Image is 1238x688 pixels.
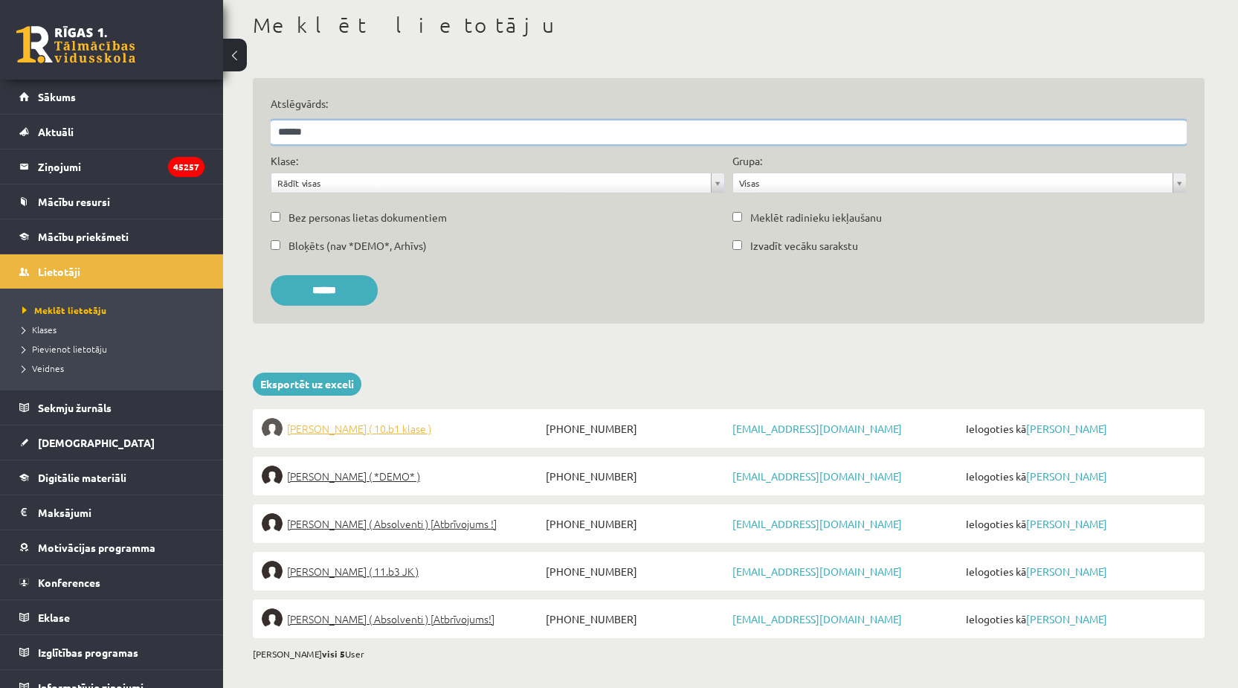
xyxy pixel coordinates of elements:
[22,303,208,317] a: Meklēt lietotāju
[262,513,542,534] a: [PERSON_NAME] ( Absolventi ) [Atbrīvojums !]
[22,323,208,336] a: Klases
[262,466,542,486] a: [PERSON_NAME] ( *DEMO* )
[22,324,57,335] span: Klases
[16,26,135,63] a: Rīgas 1. Tālmācības vidusskola
[38,436,155,449] span: [DEMOGRAPHIC_DATA]
[733,173,1186,193] a: Visas
[19,530,204,565] a: Motivācijas programma
[271,96,1187,112] label: Atslēgvārds:
[38,265,80,278] span: Lietotāji
[262,561,542,582] a: [PERSON_NAME] ( 11.b3 JK )
[1026,565,1107,578] a: [PERSON_NAME]
[19,80,204,114] a: Sākums
[19,495,204,530] a: Maksājumi
[38,230,129,243] span: Mācību priekšmeti
[38,495,204,530] legend: Maksājumi
[1026,517,1107,530] a: [PERSON_NAME]
[22,361,208,375] a: Veidnes
[542,513,729,534] span: [PHONE_NUMBER]
[1026,612,1107,626] a: [PERSON_NAME]
[322,648,345,660] b: visi 5
[19,184,204,219] a: Mācību resursi
[750,210,882,225] label: Meklēt radinieku iekļaušanu
[38,541,155,554] span: Motivācijas programma
[22,304,106,316] span: Meklēt lietotāju
[38,195,110,208] span: Mācību resursi
[38,150,204,184] legend: Ziņojumi
[38,90,76,103] span: Sākums
[38,125,74,138] span: Aktuāli
[19,390,204,425] a: Sekmju žurnāls
[287,561,419,582] span: [PERSON_NAME] ( 11.b3 JK )
[962,466,1196,486] span: Ielogoties kā
[38,646,138,659] span: Izglītības programas
[38,611,70,624] span: Eklase
[288,238,427,254] label: Bloķēts (nav *DEMO*, Arhīvs)
[732,469,902,483] a: [EMAIL_ADDRESS][DOMAIN_NAME]
[262,418,542,439] a: [PERSON_NAME] ( 10.b1 klase )
[253,373,361,396] a: Eksportēt uz exceli
[962,608,1196,629] span: Ielogoties kā
[962,513,1196,534] span: Ielogoties kā
[1026,469,1107,483] a: [PERSON_NAME]
[542,608,729,629] span: [PHONE_NUMBER]
[542,466,729,486] span: [PHONE_NUMBER]
[262,608,542,629] a: [PERSON_NAME] ( Absolventi ) [Atbrīvojums!]
[19,219,204,254] a: Mācību priekšmeti
[262,608,283,629] img: Saimons Roberts Ūdris
[253,13,1205,38] h1: Meklēt lietotāju
[19,600,204,634] a: Eklase
[288,210,447,225] label: Bez personas lietas dokumentiem
[253,647,1205,660] div: [PERSON_NAME] User
[287,418,431,439] span: [PERSON_NAME] ( 10.b1 klase )
[22,342,208,356] a: Pievienot lietotāju
[542,561,729,582] span: [PHONE_NUMBER]
[262,561,283,582] img: Nikolajs Taraņenko
[542,418,729,439] span: [PHONE_NUMBER]
[262,418,283,439] img: Eltons Abilovs
[732,612,902,626] a: [EMAIL_ADDRESS][DOMAIN_NAME]
[38,401,112,414] span: Sekmju žurnāls
[962,418,1196,439] span: Ielogoties kā
[262,466,283,486] img: Annija Kapteine
[38,576,100,589] span: Konferences
[271,153,298,169] label: Klase:
[19,565,204,599] a: Konferences
[19,115,204,149] a: Aktuāli
[19,425,204,460] a: [DEMOGRAPHIC_DATA]
[19,460,204,495] a: Digitālie materiāli
[38,471,126,484] span: Digitālie materiāli
[19,635,204,669] a: Izglītības programas
[732,153,762,169] label: Grupa:
[19,254,204,289] a: Lietotāji
[22,362,64,374] span: Veidnes
[22,343,107,355] span: Pievienot lietotāju
[750,238,858,254] label: Izvadīt vecāku sarakstu
[277,173,705,193] span: Rādīt visas
[739,173,1167,193] span: Visas
[732,517,902,530] a: [EMAIL_ADDRESS][DOMAIN_NAME]
[732,422,902,435] a: [EMAIL_ADDRESS][DOMAIN_NAME]
[287,513,497,534] span: [PERSON_NAME] ( Absolventi ) [Atbrīvojums !]
[287,608,494,629] span: [PERSON_NAME] ( Absolventi ) [Atbrīvojums!]
[287,466,420,486] span: [PERSON_NAME] ( *DEMO* )
[262,513,283,534] img: Nikola Keita Niklase
[168,157,204,177] i: 45257
[1026,422,1107,435] a: [PERSON_NAME]
[271,173,724,193] a: Rādīt visas
[962,561,1196,582] span: Ielogoties kā
[19,150,204,184] a: Ziņojumi45257
[732,565,902,578] a: [EMAIL_ADDRESS][DOMAIN_NAME]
